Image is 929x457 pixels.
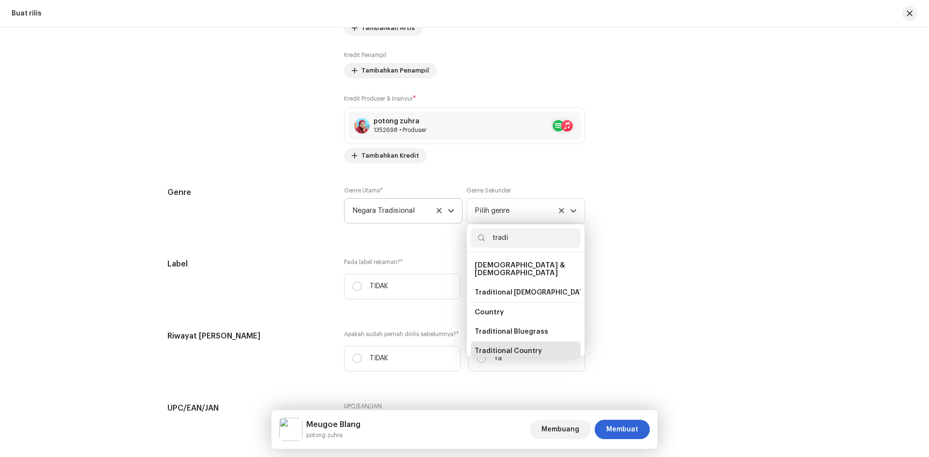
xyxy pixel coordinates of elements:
font: Riwayat [PERSON_NAME] [167,332,260,340]
font: Ya [494,355,502,362]
font: UPC/EAN/JAN [167,404,219,412]
div: Produsen [374,126,426,134]
font: Genre Sekunder [466,188,511,193]
div: pemicu tarik-turun [448,199,454,223]
button: Tambahkan Kredit [344,148,427,163]
button: Membuat [595,420,650,439]
font: Tambahkan Penampil [361,67,429,74]
li: Traditional Gospel [471,283,581,302]
span: Traditional Country [475,346,542,356]
li: Traditional Country [471,341,581,361]
font: Kredit Penampil [344,52,386,58]
font: potong zuhra [374,118,420,125]
button: Tambahkan Penampil [344,63,437,78]
span: [DEMOGRAPHIC_DATA] & [DEMOGRAPHIC_DATA] [475,262,565,277]
li: Traditional Bluegrass [471,322,581,341]
font: Pada label rekaman? [344,259,400,265]
span: Traditional Bluegrass [475,327,548,337]
img: 1358357b-c66b-4d29-b3c7-45d0057a9586 [354,118,370,133]
font: Meugoe Blang [306,421,360,428]
div: pemicu tarik-turun [570,199,577,223]
font: Kredit Produser & Insinyur [344,96,413,102]
font: Negara Tradisional [352,207,415,214]
span: Traditional Country [475,199,570,223]
font: TIDAK [370,283,388,290]
span: Traditional [DEMOGRAPHIC_DATA] [475,288,590,297]
font: Apakah sudah pernah dirilis sebelumnya? [344,331,456,337]
img: 8d343874-2648-4275-a8c2-fa9ed39e420f [279,418,302,441]
font: UPC/EAN/JAN [344,403,382,409]
font: TIDAK [370,355,388,362]
button: Membuang [530,420,591,439]
font: Genre Utama [344,188,380,193]
font: Genre [167,189,191,196]
font: Tambahkan Kredit [361,152,419,159]
font: Membuat [606,426,638,433]
font: 1352698 • Produser [374,127,426,133]
span: Country [475,309,504,316]
h5: Meugoe Blang [306,419,360,430]
font: Pilih genre [475,207,509,214]
font: Membuang [541,426,579,433]
span: Negara Tradisional [352,199,448,223]
font: potong zuhra [306,432,343,438]
small: Meugoe Blang [306,430,360,440]
font: Label [167,260,188,268]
